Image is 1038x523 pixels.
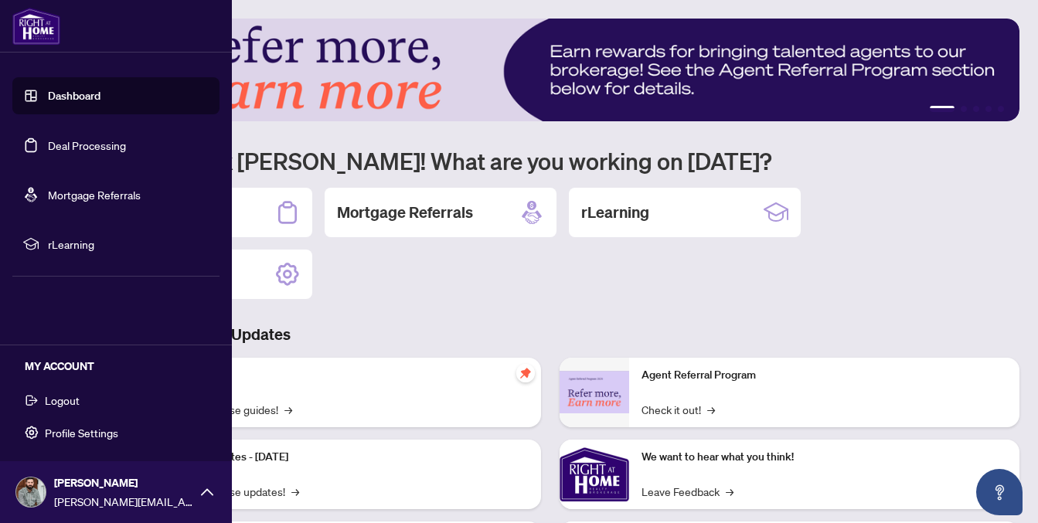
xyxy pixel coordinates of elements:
[80,146,1019,175] h1: Welcome back [PERSON_NAME]! What are you working on [DATE]?
[560,440,629,509] img: We want to hear what you think!
[25,358,220,375] h5: MY ACCOUNT
[54,474,193,491] span: [PERSON_NAME]
[726,483,733,500] span: →
[291,483,299,500] span: →
[80,324,1019,345] h3: Brokerage & Industry Updates
[337,202,473,223] h2: Mortgage Referrals
[16,477,46,507] img: Profile Icon
[642,449,1008,466] p: We want to hear what you think!
[976,469,1023,515] button: Open asap
[45,420,118,445] span: Profile Settings
[48,188,141,202] a: Mortgage Referrals
[560,371,629,413] img: Agent Referral Program
[985,106,992,112] button: 4
[998,106,1004,112] button: 5
[48,236,209,253] span: rLearning
[12,419,220,446] button: Profile Settings
[707,401,715,418] span: →
[48,138,126,152] a: Deal Processing
[12,387,220,413] button: Logout
[973,106,979,112] button: 3
[162,367,529,384] p: Self-Help
[961,106,967,112] button: 2
[642,367,1008,384] p: Agent Referral Program
[48,89,100,103] a: Dashboard
[284,401,292,418] span: →
[642,483,733,500] a: Leave Feedback→
[162,449,529,466] p: Platform Updates - [DATE]
[54,493,193,510] span: [PERSON_NAME][EMAIL_ADDRESS][DOMAIN_NAME]
[80,19,1019,121] img: Slide 0
[642,401,715,418] a: Check it out!→
[581,202,649,223] h2: rLearning
[516,364,535,382] span: pushpin
[930,106,955,112] button: 1
[12,8,60,45] img: logo
[45,388,80,413] span: Logout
